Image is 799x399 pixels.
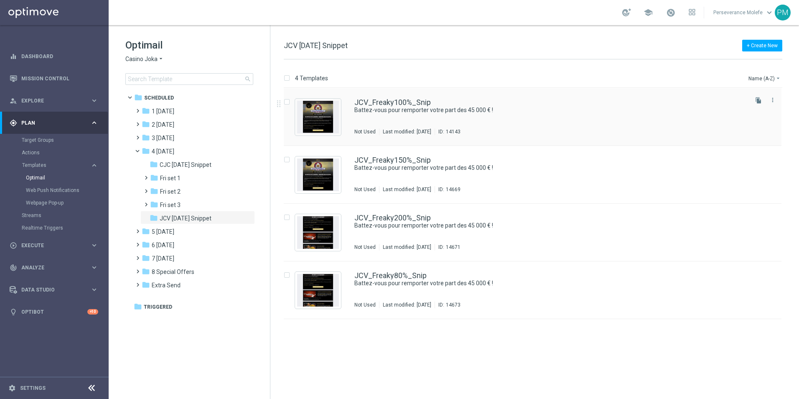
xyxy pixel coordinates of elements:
[435,128,461,135] div: ID:
[152,241,174,249] span: 6 Sunday
[22,159,108,209] div: Templates
[125,55,158,63] span: Casino Joka
[354,164,727,172] a: Battez-vous pour remporter votre part des 45 000 € !
[379,302,435,308] div: Last modified: [DATE]
[275,88,797,146] div: Press SPACE to select this row.
[142,254,150,262] i: folder
[142,240,150,249] i: folder
[9,75,99,82] div: Mission Control
[9,53,99,60] button: equalizer Dashboard
[275,261,797,319] div: Press SPACE to select this row.
[354,272,427,279] a: JCV_Freaky80%_Snip
[22,146,108,159] div: Actions
[20,386,46,391] a: Settings
[90,119,98,127] i: keyboard_arrow_right
[10,286,90,294] div: Data Studio
[21,98,90,103] span: Explore
[9,242,99,249] div: play_circle_outline Execute keyboard_arrow_right
[769,97,776,103] i: more_vert
[446,244,461,251] div: 14671
[144,303,172,311] span: Triggered
[26,199,87,206] a: Webpage Pop-up
[26,184,108,197] div: Web Push Notifications
[125,55,164,63] button: Casino Joka arrow_drop_down
[150,160,158,169] i: folder
[244,76,251,82] span: search
[10,119,17,127] i: gps_fixed
[10,45,98,67] div: Dashboard
[354,302,376,308] div: Not Used
[134,302,142,311] i: folder
[22,209,108,222] div: Streams
[644,8,653,17] span: school
[10,301,98,323] div: Optibot
[9,264,99,271] button: track_changes Analyze keyboard_arrow_right
[22,212,87,219] a: Streams
[22,134,108,146] div: Target Groups
[142,133,150,142] i: folder
[10,53,17,60] i: equalizer
[160,201,181,209] span: Fri set 3
[21,120,90,125] span: Plan
[152,268,194,276] span: 8 Special Offers
[152,228,174,235] span: 5 Saturday
[446,186,461,193] div: 14669
[275,204,797,261] div: Press SPACE to select this row.
[354,106,727,114] a: Battez-vous pour remporter votre part des 45 000 € !
[354,186,376,193] div: Not Used
[297,159,339,191] img: 14669.jpeg
[152,148,174,155] span: 4 Friday
[10,242,90,249] div: Execute
[435,186,461,193] div: ID:
[379,128,435,135] div: Last modified: [DATE]
[765,8,774,17] span: keyboard_arrow_down
[379,244,435,251] div: Last modified: [DATE]
[152,121,174,128] span: 2 Wednesday
[10,97,17,105] i: person_search
[90,286,98,294] i: keyboard_arrow_right
[446,128,461,135] div: 14143
[22,149,87,156] a: Actions
[354,214,431,222] a: JCV_Freaky200%_Snip
[712,6,775,19] a: Perseverance Molefekeyboard_arrow_down
[26,187,87,194] a: Web Push Notifications
[22,162,99,169] button: Templates keyboard_arrow_right
[152,281,181,289] span: Extra Send
[160,215,211,222] span: JCV Friday Snippet
[775,75,781,82] i: arrow_drop_down
[142,227,150,235] i: folder
[142,267,150,276] i: folder
[9,120,99,126] button: gps_fixed Plan keyboard_arrow_right
[295,74,328,82] p: 4 Templates
[21,45,98,67] a: Dashboard
[22,222,108,234] div: Realtime Triggers
[87,309,98,315] div: +10
[22,163,82,168] span: Templates
[90,263,98,271] i: keyboard_arrow_right
[9,97,99,104] button: person_search Explore keyboard_arrow_right
[354,279,727,287] a: Battez-vous pour remporter votre part des 45 000 € !
[10,264,90,271] div: Analyze
[160,161,211,169] span: CJC Friday Snippet
[90,241,98,249] i: keyboard_arrow_right
[152,255,174,262] span: 7 Monday
[26,174,87,181] a: Optimail
[354,222,746,230] div: Battez-vous pour remporter votre part des 45 000 € !
[10,67,98,90] div: Mission Control
[142,107,150,115] i: folder
[160,188,181,195] span: Fri set 2
[10,97,90,105] div: Explore
[150,174,158,182] i: folder
[742,40,782,51] button: + Create New
[284,41,348,50] span: JCV [DATE] Snippet
[142,120,150,128] i: folder
[21,287,90,292] span: Data Studio
[768,95,777,105] button: more_vert
[90,161,98,169] i: keyboard_arrow_right
[21,265,90,270] span: Analyze
[9,309,99,315] button: lightbulb Optibot +10
[150,214,158,222] i: folder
